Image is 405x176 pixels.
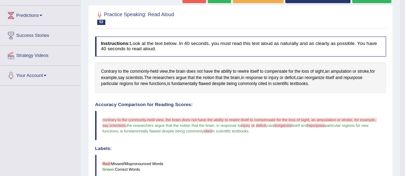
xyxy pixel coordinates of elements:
[169,69,175,75] span: Click to see word definition
[144,75,151,81] span: Click to see word definition
[172,81,198,87] span: Click to see word definition
[357,69,369,75] span: Click to see word definition
[97,20,105,25] span: 53
[101,41,130,46] b: Instructions:
[241,75,244,81] span: Click to see word definition
[250,69,258,75] span: Click to see word definition
[126,123,214,128] span: the researchers argue that the notion that the brain
[258,81,267,87] span: Click to see word definition
[264,75,267,81] span: Click to see word definition
[221,69,231,75] span: Click to see word definition
[95,102,386,107] h4: Accuracy Comparison for Reading Scores:
[331,69,351,75] span: Click to see word definition
[305,75,324,81] span: Click to see word definition
[268,81,272,87] span: Click to see word definition
[245,75,263,81] span: Click to see word definition
[297,75,303,81] span: Click to see word definition
[197,69,203,75] span: Click to see word definition
[285,75,295,81] span: Click to see word definition
[260,69,263,75] span: Click to see word definition
[251,123,255,128] span: or
[101,81,118,87] span: Click to see word definition
[101,75,117,81] span: Click to see word definition
[119,81,133,87] span: Click to see word definition
[226,81,237,87] span: Click to see word definition
[216,123,241,128] span: in response to
[118,129,119,133] span: ,
[224,75,230,81] span: Click to see word definition
[268,75,278,81] span: Click to see word definition
[214,69,220,75] span: Click to see word definition
[102,167,115,171] b: Green:
[149,81,166,87] span: Click to see word definition
[167,81,170,87] span: Click to see word definition
[315,69,324,75] span: Click to see word definition
[204,129,212,133] span: cited
[0,6,81,23] a: Predictions
[310,69,314,75] span: Click to see word definition
[101,69,117,75] span: Click to see word definition
[120,129,204,133] span: is fundamentally flawed despite being commonly
[160,69,168,75] span: Click to see word definition
[95,63,386,93] div: - , , , , . , , , .
[187,69,196,75] span: Click to see word definition
[307,123,325,128] span: repurpose
[196,75,202,81] span: Click to see word definition
[231,75,240,81] span: Click to see word definition
[267,123,273,128] span: can
[343,75,362,81] span: Click to see word definition
[325,75,334,81] span: Click to see word definition
[95,146,386,151] h4: Labels:
[288,69,293,75] span: Click to see word definition
[130,69,149,75] span: Click to see word definition
[280,75,283,81] span: Click to see word definition
[150,69,158,75] span: Click to see word definition
[212,81,225,87] span: Click to see word definition
[123,69,129,75] span: Click to see word definition
[134,81,139,87] span: Click to see word definition
[301,69,309,75] span: Click to see word definition
[233,69,236,75] span: Click to see word definition
[237,69,249,75] span: Click to see word definition
[95,37,386,57] h4: Look at the text below. In 40 seconds, you must read this text aloud as naturally and as clearly ...
[204,69,213,75] span: Click to see word definition
[102,118,377,128] span: contrary to the commonly-held view, the brain does not have the ability to rewire itself to compe...
[370,69,375,75] span: Click to see word definition
[126,75,143,81] span: Click to see word definition
[176,69,185,75] span: Click to see word definition
[199,81,211,87] span: Click to see word definition
[256,123,267,128] span: deficit,
[102,162,111,166] b: Red:
[264,69,287,75] span: Click to see word definition
[292,123,307,128] span: itself and
[118,69,122,75] span: Click to see word definition
[273,81,289,87] span: Click to see word definition
[238,81,257,87] span: Click to see word definition
[214,123,215,128] span: ,
[0,46,81,63] a: Strategy Videos
[216,75,223,81] span: Click to see word definition
[188,75,195,81] span: Click to see word definition
[152,75,175,81] span: Click to see word definition
[335,75,342,81] span: Click to see word definition
[203,75,214,81] span: Click to see word definition
[241,123,250,128] span: injury
[353,69,356,75] span: Click to see word definition
[0,26,81,43] a: Success Stories
[290,81,308,87] span: Click to see word definition
[176,75,186,81] span: Click to see word definition
[212,129,248,133] span: in scientific textbooks
[325,69,329,75] span: Click to see word definition
[273,123,292,128] span: reorganize
[0,66,81,83] a: Your Account
[95,10,276,25] h2: Practice Speaking: Read Aloud
[118,75,125,81] span: Click to see word definition
[141,81,148,87] span: Click to see word definition
[294,69,300,75] span: Click to see word definition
